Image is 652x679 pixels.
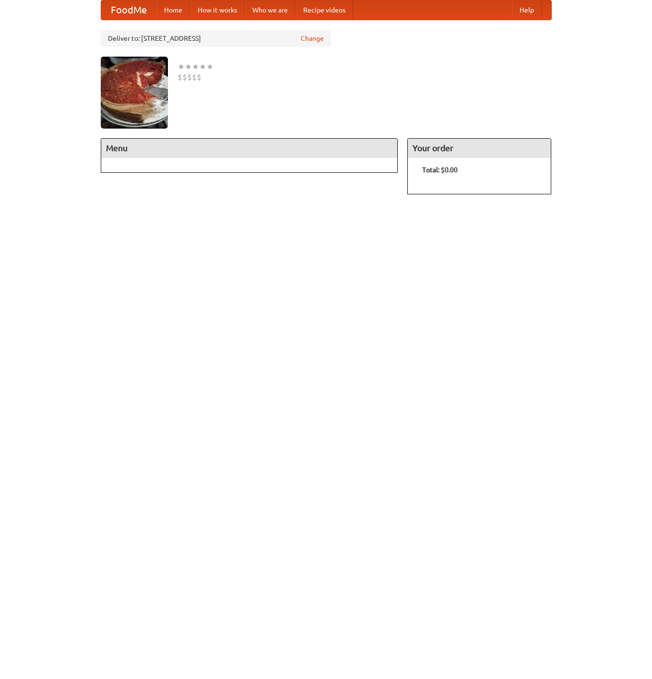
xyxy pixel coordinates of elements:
li: $ [192,72,197,83]
a: Help [512,0,542,20]
a: Home [156,0,190,20]
li: $ [182,72,187,83]
li: ★ [185,61,192,72]
div: Deliver to: [STREET_ADDRESS] [101,30,331,47]
li: $ [178,72,182,83]
li: $ [197,72,202,83]
li: ★ [192,61,199,72]
img: angular.jpg [101,57,168,129]
li: ★ [199,61,206,72]
li: ★ [178,61,185,72]
h4: Menu [101,139,398,158]
a: Who we are [245,0,296,20]
a: FoodMe [101,0,156,20]
a: Change [301,34,324,43]
li: ★ [206,61,213,72]
b: Total: $0.00 [422,166,458,174]
a: How it works [190,0,245,20]
a: Recipe videos [296,0,353,20]
li: $ [187,72,192,83]
h4: Your order [408,139,551,158]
